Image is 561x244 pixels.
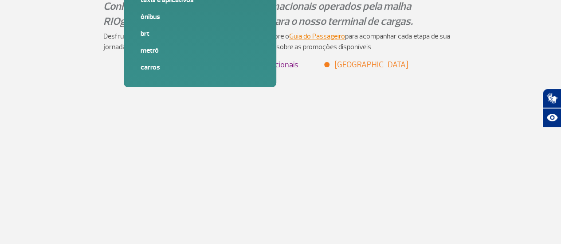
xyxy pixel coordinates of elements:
[542,89,561,108] button: Abrir tradutor de língua de sinais.
[103,31,458,52] p: Desfrute de sua viagem com uma experiência incrível. Explore o para acompanhar cada etapa de sua ...
[141,29,259,39] a: BRT
[141,62,259,72] a: Carros
[542,108,561,128] button: Abrir recursos assistivos.
[542,89,561,128] div: Plugin de acessibilidade da Hand Talk.
[325,59,408,71] li: [GEOGRAPHIC_DATA]
[141,12,259,22] a: Ônibus
[141,46,259,55] a: Metrô
[289,32,345,41] a: Guia do Passageiro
